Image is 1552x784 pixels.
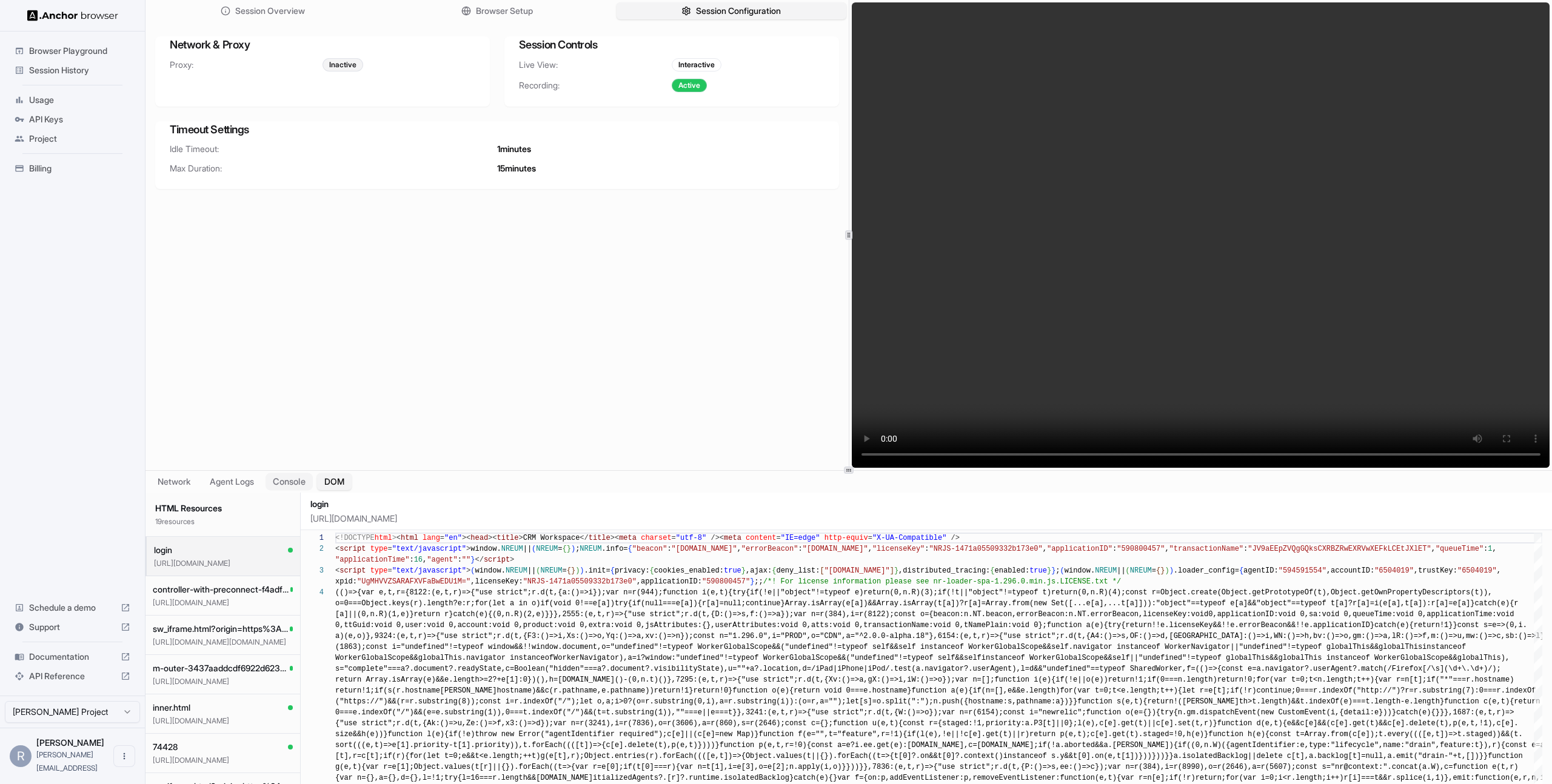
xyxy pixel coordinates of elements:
[1156,566,1160,575] span: {
[772,588,990,597] span: ||"object"!=typeof e)return(0,n.R)(3);if(!t||"obje
[27,10,118,21] img: Anchor Logo
[741,566,746,575] span: }
[510,556,514,564] span: >
[335,632,554,640] span: a)(e,o)},9324:(e,t,r)=>{"use strict";r.d(t,{F3:()=
[335,534,375,542] span: <!DOCTYPE
[323,58,363,71] div: Inactive
[310,587,324,598] div: 4
[475,566,505,575] span: window.
[768,654,982,662] span: orkerGlobalScope&&("undefined"!=typeof self&&self
[153,637,293,647] p: [URL][DOMAIN_NAME][DOMAIN_NAME]
[982,577,1121,586] span: pa-1.296.0.min.js.LICENSE.txt */
[990,610,1208,619] span: eacon,errorBeacon:n.NT.errorBeacon,licenseKey:void
[444,534,462,542] span: "en"
[335,676,554,684] span: return Array.isArray(e)&&e.length>=2?+e[1]:0})(),h
[554,588,772,597] span: ,{a:()=>i});var n=r(944);function i(e,t){try{if(!e
[29,94,130,106] span: Usage
[475,556,483,564] span: </
[615,566,650,575] span: privacy:
[667,545,671,553] span: :
[1436,545,1483,553] span: "queueTime"
[170,121,824,138] h3: Timeout Settings
[982,654,1200,662] span: instanceof WorkerGlobalScope&&self||"undefined"!=t
[497,162,536,174] span: 15 minutes
[150,473,198,490] button: Network
[29,113,130,125] span: API Keys
[170,143,497,155] span: Idle Timeout:
[392,545,466,553] span: "text/javascript"
[29,602,116,614] span: Schedule a demo
[1112,545,1117,553] span: :
[641,534,671,542] span: charset
[1414,566,1457,575] span: ,trustKey:
[1160,566,1165,575] span: }
[580,566,584,575] span: )
[335,665,554,673] span: s="complete"===a?.document?.readyState,c=Boolean("
[10,41,135,61] div: Browser Playground
[554,719,772,728] span: var n=r(3241),i=r(7836),o=r(3606),a=r(860),s=r(264
[235,5,305,17] span: Session Overview
[1427,599,1518,608] span: :r[a]=e[a]}catch(e){r
[335,643,554,651] span: (1863);const i="undefined"!=typeof window&&!!windo
[610,566,615,575] span: {
[506,566,527,575] span: NREUM
[1483,545,1488,553] span: :
[497,534,519,542] span: title
[1169,566,1174,575] span: )
[610,534,619,542] span: ><
[153,583,290,596] span: controller-with-preconnect-f4adf172eae14e84e2aed6001ac10762.html
[995,566,1030,575] span: enabled:
[724,566,741,575] span: true
[554,730,772,739] span: gentIdentifier required");c[e]||(c[e]=new Map)}fun
[567,545,571,553] span: }
[1208,599,1427,608] span: peof e[a]&&"object"==typeof t[a]?r[a]=i(e[a],t[a])
[1239,697,1457,706] span: th>t.length)&&t.indexOf(e)===t.length-e.length}fun
[872,534,946,542] span: "X-UA-Compatible"
[1422,610,1514,619] span: ,applicationTime:void
[575,545,580,553] span: ;
[554,610,772,619] span: },2555:(e,t,r)=>{"use strict";r.d(t,{D:()=>s,f:()=
[29,162,130,174] span: Billing
[266,473,313,490] button: Console
[335,588,554,597] span: (()=>{var e,t,r={8122:(e,t,r)=>{"use strict";r.d(t
[375,534,392,542] span: html
[1427,708,1514,717] span: ){}}},1687:(e,t,r)=>
[10,647,135,666] div: Documentation
[554,621,772,630] span: :void 0,extra:void 0,jsAttributes:{},userAttribute
[1427,588,1492,597] span: escriptors(t)),
[310,533,324,543] div: 1
[1200,654,1418,662] span: ypeof globalThis&&globalThis instanceof WorkerGlob
[1239,566,1243,575] span: {
[462,534,470,542] span: ><
[580,534,588,542] span: </
[335,686,597,695] span: return!1;if(s(r.hostname[PERSON_NAME]hostname)&&c(r.pathname
[824,566,890,575] span: "[DOMAIN_NAME]"
[470,545,501,553] span: window.
[1427,621,1527,630] span: urn!1}}const s=e=>(0,i.
[929,545,1043,553] span: "NRJS-1471a05509332b173e0"
[554,654,768,662] span: WorkerNavigator),a=i?window:"undefined"!=typeof W
[772,621,990,630] span: s:void 0,atts:void 0,transactionName:void 0,tNameP
[10,617,135,637] div: Support
[335,719,554,728] span: {"use strict";r.d(t,{Ak:()=>u,Ze:()=>f,x3:()=>d});
[1117,545,1165,553] span: "590800457"
[519,36,824,53] h3: Session Controls
[1126,566,1130,575] span: (
[335,621,554,630] span: 0,ttGuid:void 0,user:void 0,account:void 0,product
[401,534,418,542] span: html
[554,643,772,651] span: w.document,o="undefined"!=typeof WorkerGlobalScope
[153,662,290,674] span: m-outer-3437aaddcdf6922d623e172c2d6f9278.html
[409,556,413,564] span: :
[527,566,536,575] span: ||
[523,577,637,586] span: "NRJS-1471a05509332b173e0"
[632,545,667,553] span: "beacon"
[414,556,423,564] span: 16
[370,545,388,553] span: type
[470,566,475,575] span: (
[10,61,135,80] div: Session History
[335,730,554,739] span: size&&h(e))}function l(e){if(!e)throw new Error("a
[1169,545,1243,553] span: "transactionName"
[650,566,654,575] span: {
[10,129,135,148] div: Project
[335,577,357,586] span: xpid:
